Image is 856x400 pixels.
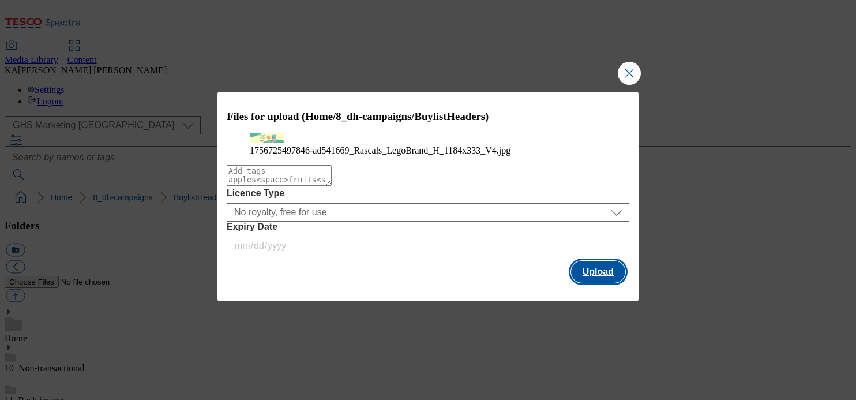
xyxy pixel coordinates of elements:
[571,261,625,283] button: Upload
[227,188,629,199] label: Licence Type
[250,133,284,143] img: preview
[250,145,606,156] figcaption: 1756725497846-ad541669_Rascals_LegoBrand_H_1184x333_V4.jpg
[227,110,629,123] h3: Files for upload (Home/8_dh-campaigns/BuylistHeaders)
[618,62,641,85] button: Close Modal
[227,222,629,232] label: Expiry Date
[217,92,639,302] div: Modal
